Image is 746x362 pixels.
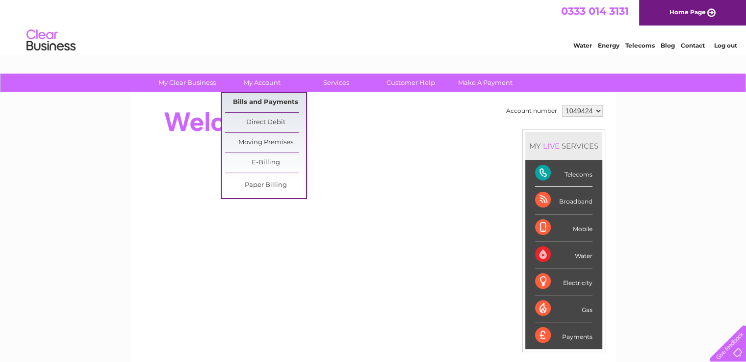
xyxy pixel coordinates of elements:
div: Electricity [535,268,592,295]
a: Moving Premises [225,133,306,153]
div: LIVE [541,141,562,151]
img: logo.png [26,26,76,55]
a: Direct Debit [225,113,306,132]
div: Gas [535,295,592,322]
a: Bills and Payments [225,93,306,112]
a: Customer Help [370,74,451,92]
a: Blog [661,42,675,49]
div: Mobile [535,214,592,241]
div: MY SERVICES [525,132,602,160]
div: Clear Business is a trading name of Verastar Limited (registered in [GEOGRAPHIC_DATA] No. 3667643... [142,5,605,48]
a: Contact [681,42,705,49]
a: Telecoms [625,42,655,49]
a: My Clear Business [147,74,228,92]
a: Log out [714,42,737,49]
a: Make A Payment [445,74,526,92]
a: Paper Billing [225,176,306,195]
a: Energy [598,42,619,49]
a: E-Billing [225,153,306,173]
a: 0333 014 3131 [561,5,629,17]
div: Water [535,241,592,268]
a: Water [573,42,592,49]
div: Telecoms [535,160,592,187]
td: Account number [504,103,560,119]
a: My Account [221,74,302,92]
a: Services [296,74,377,92]
div: Broadband [535,187,592,214]
div: Payments [535,322,592,349]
